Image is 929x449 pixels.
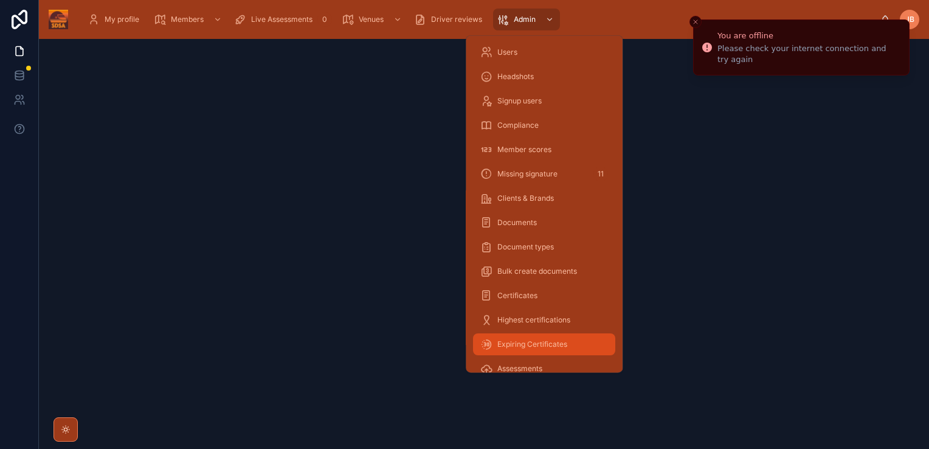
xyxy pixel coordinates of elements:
span: Members [171,15,204,24]
a: Compliance [473,114,615,136]
span: My profile [105,15,139,24]
span: Bulk create documents [497,266,577,276]
a: Assessments [473,358,615,380]
span: Certificates [497,291,537,301]
span: Compliance [497,120,539,130]
span: Live Assessments [251,15,313,24]
div: 11 [593,167,608,181]
button: Close toast [689,16,702,28]
div: scrollable content [78,6,880,33]
a: Driver reviews [410,9,491,30]
a: Highest certifications [473,309,615,331]
span: Venues [359,15,384,24]
span: Document types [497,242,554,252]
div: Please check your internet connection and try again [717,43,899,65]
span: Missing signature [497,169,558,179]
a: Missing signature11 [473,163,615,185]
span: Signup users [497,96,542,106]
span: Users [497,47,517,57]
a: Members [150,9,228,30]
div: You are offline [717,30,899,42]
a: Clients & Brands [473,187,615,209]
a: Signup users [473,90,615,112]
span: Headshots [497,72,534,82]
a: Users [473,41,615,63]
a: Admin [493,9,560,30]
div: 0 [317,12,332,27]
span: Driver reviews [431,15,482,24]
span: Member scores [497,145,551,155]
span: Assessments [497,364,542,374]
img: App logo [49,10,68,29]
a: Member scores [473,139,615,161]
a: Documents [473,212,615,234]
a: Live Assessments0 [230,9,336,30]
a: Venues [338,9,408,30]
span: Admin [514,15,536,24]
span: JB [905,15,914,24]
a: Expiring Certificates [473,333,615,355]
a: Headshots [473,66,615,88]
span: Highest certifications [497,315,570,325]
span: Documents [497,218,537,228]
span: Clients & Brands [497,193,554,203]
a: Document types [473,236,615,258]
a: My profile [84,9,148,30]
span: Expiring Certificates [497,339,567,349]
a: Bulk create documents [473,260,615,282]
a: Certificates [473,285,615,307]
